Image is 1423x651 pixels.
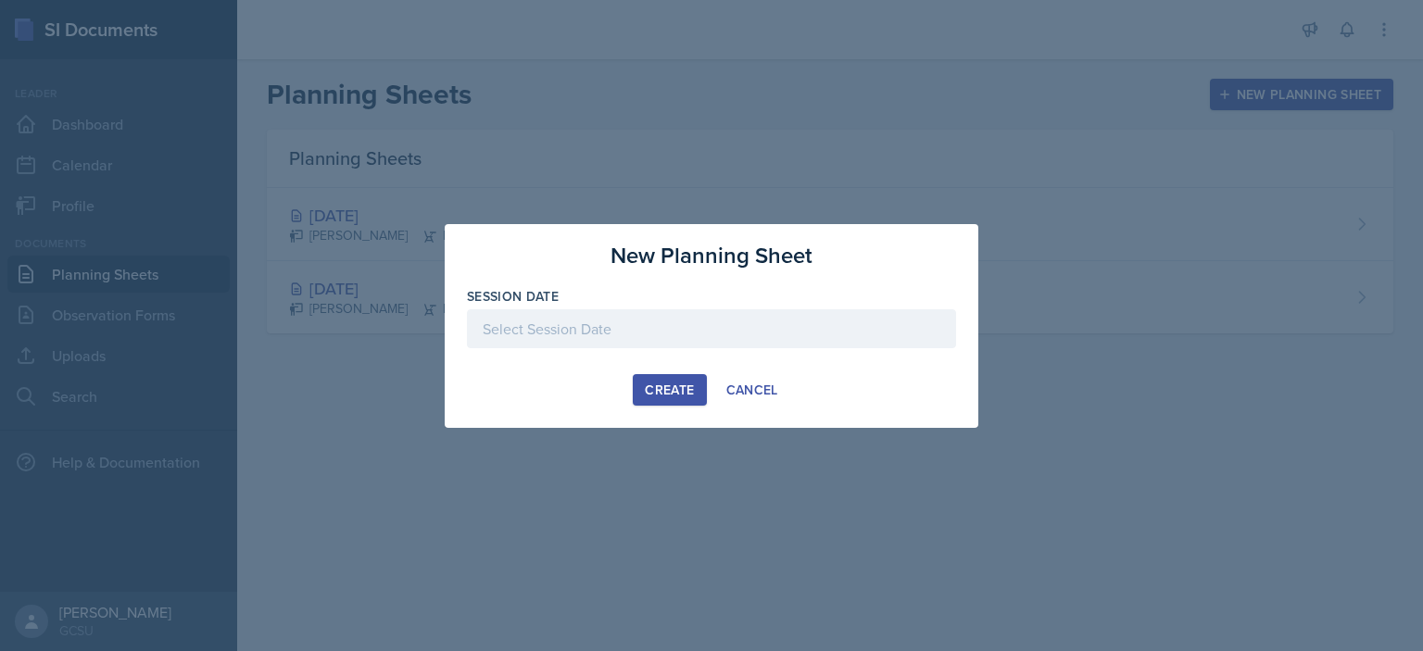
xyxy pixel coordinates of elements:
button: Cancel [714,374,790,406]
label: Session Date [467,287,559,306]
button: Create [633,374,706,406]
div: Cancel [726,382,778,397]
div: Create [645,382,694,397]
h3: New Planning Sheet [611,239,812,272]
